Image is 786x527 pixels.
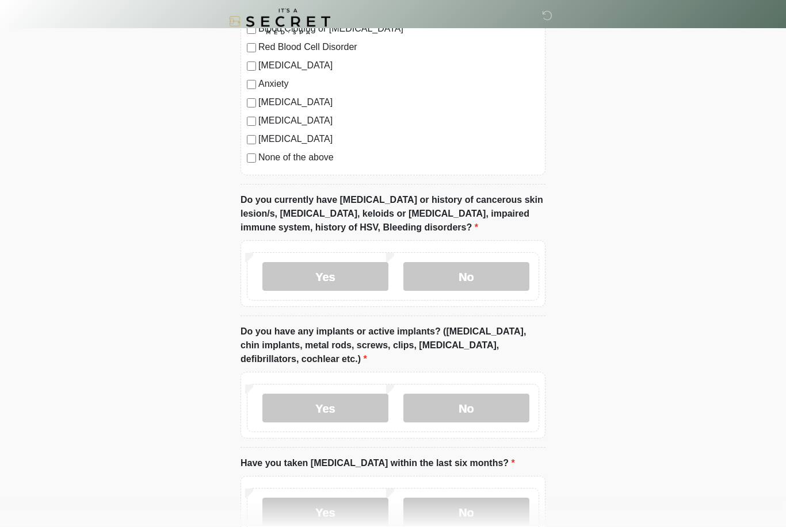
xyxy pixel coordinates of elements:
label: Yes [262,394,388,423]
label: [MEDICAL_DATA] [258,133,539,147]
label: [MEDICAL_DATA] [258,114,539,128]
label: Have you taken [MEDICAL_DATA] within the last six months? [241,457,515,471]
label: Do you currently have [MEDICAL_DATA] or history of cancerous skin lesion/s, [MEDICAL_DATA], keloi... [241,194,545,235]
label: [MEDICAL_DATA] [258,59,539,73]
input: Red Blood Cell Disorder [247,44,256,53]
input: [MEDICAL_DATA] [247,136,256,145]
label: No [403,498,529,527]
label: Yes [262,263,388,291]
label: None of the above [258,151,539,165]
input: [MEDICAL_DATA] [247,99,256,108]
label: Red Blood Cell Disorder [258,41,539,55]
input: None of the above [247,154,256,163]
label: Yes [262,498,388,527]
label: No [403,394,529,423]
input: Anxiety [247,80,256,90]
label: Do you have any implants or active implants? ([MEDICAL_DATA], chin implants, metal rods, screws, ... [241,325,545,367]
label: [MEDICAL_DATA] [258,96,539,110]
input: [MEDICAL_DATA] [247,117,256,126]
label: Anxiety [258,78,539,91]
input: [MEDICAL_DATA] [247,62,256,71]
label: No [403,263,529,291]
img: It's A Secret Med Spa Logo [229,9,330,34]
